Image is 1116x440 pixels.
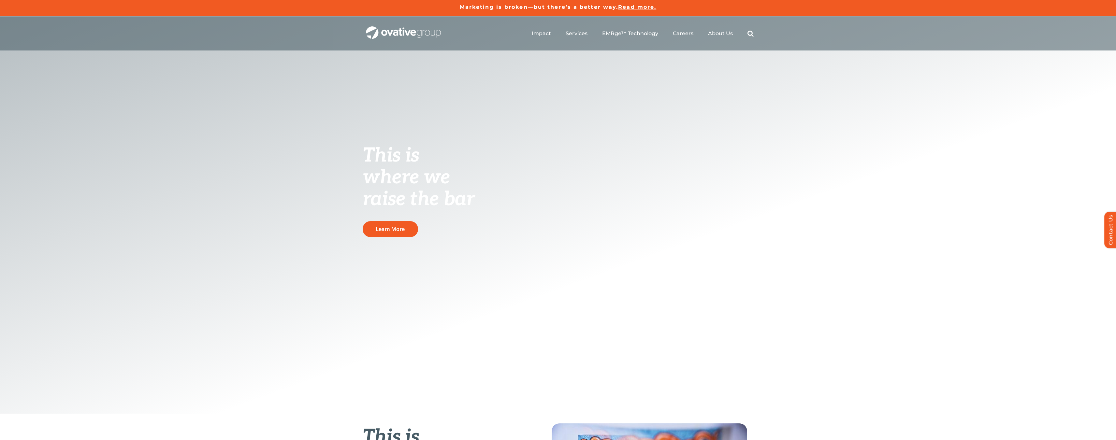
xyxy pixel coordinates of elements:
[708,30,733,37] a: About Us
[363,221,418,237] a: Learn More
[747,30,754,37] a: Search
[532,30,551,37] a: Impact
[602,30,658,37] a: EMRge™ Technology
[376,226,405,232] span: Learn More
[363,144,419,167] span: This is
[363,166,474,211] span: where we raise the bar
[673,30,693,37] a: Careers
[460,4,618,10] a: Marketing is broken—but there’s a better way.
[532,23,754,44] nav: Menu
[618,4,656,10] a: Read more.
[566,30,587,37] a: Services
[366,26,441,32] a: OG_Full_horizontal_WHT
